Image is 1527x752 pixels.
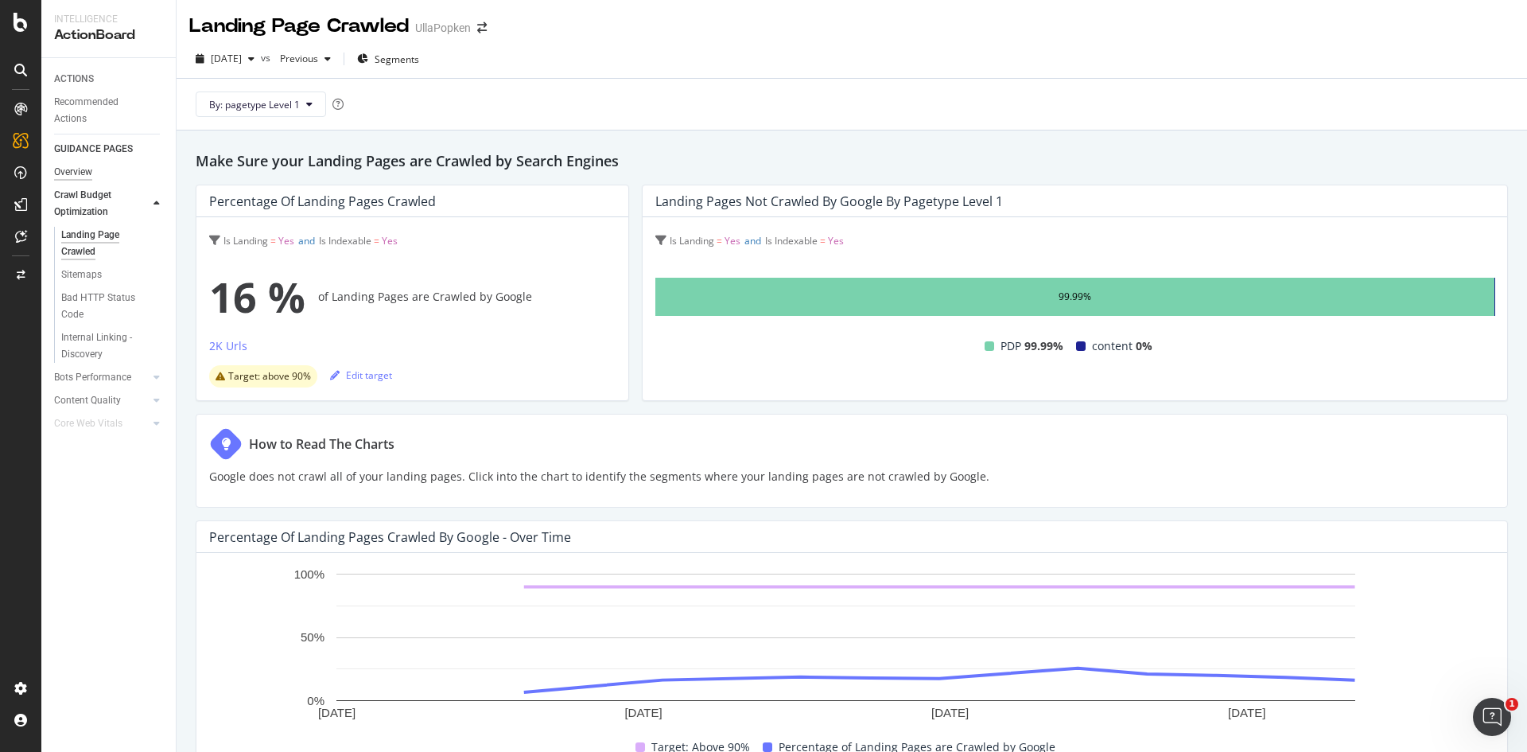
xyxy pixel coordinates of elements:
[374,234,379,247] span: =
[318,707,356,720] text: [DATE]
[61,267,165,283] a: Sitemaps
[54,13,163,26] div: Intelligence
[717,234,722,247] span: =
[209,529,571,545] div: Percentage of Landing Pages Crawled by Google - Over Time
[1092,337,1133,356] span: content
[54,187,137,220] div: Crawl Budget Optimization
[744,234,761,247] span: and
[298,234,315,247] span: and
[274,52,318,65] span: Previous
[1001,337,1021,356] span: PDP
[209,265,616,329] div: of Landing Pages are Crawled by Google
[54,415,122,432] div: Core Web Vitals
[330,362,392,388] button: Edit target
[655,193,1003,209] div: Landing Pages not Crawled by Google by pagetype Level 1
[196,150,1508,172] h2: Make Sure your Landing Pages are Crawled by Search Engines
[54,392,121,409] div: Content Quality
[1024,337,1063,356] span: 99.99%
[228,372,311,381] span: Target: above 90%
[54,415,149,432] a: Core Web Vitals
[209,98,300,111] span: By: pagetype Level 1
[330,368,392,382] div: Edit target
[54,164,165,181] a: Overview
[61,329,152,363] div: Internal Linking - Discovery
[319,234,371,247] span: Is Indexable
[765,234,818,247] span: Is Indexable
[54,369,131,386] div: Bots Performance
[196,92,326,117] button: By: pagetype Level 1
[249,434,394,454] div: How to Read The Charts
[209,338,247,354] div: 2K Urls
[54,392,149,409] a: Content Quality
[1136,337,1152,356] span: 0%
[209,337,247,362] button: 2K Urls
[61,329,165,363] a: Internal Linking - Discovery
[307,694,324,707] text: 0%
[189,46,261,72] button: [DATE]
[54,141,133,158] div: GUIDANCE PAGES
[61,290,150,323] div: Bad HTTP Status Code
[261,51,274,64] span: vs
[670,234,714,247] span: Is Landing
[1059,287,1091,306] div: 99.99%
[54,94,165,127] a: Recommended Actions
[211,52,242,65] span: 2025 Oct. 12th
[209,365,317,388] div: warning label
[278,234,294,247] span: Yes
[415,20,471,36] div: UllaPopken
[61,267,102,283] div: Sitemaps
[301,631,324,645] text: 50%
[931,707,969,720] text: [DATE]
[54,141,165,158] a: GUIDANCE PAGES
[351,46,425,72] button: Segments
[624,707,662,720] text: [DATE]
[725,234,740,247] span: Yes
[54,26,163,45] div: ActionBoard
[61,290,165,323] a: Bad HTTP Status Code
[477,22,487,33] div: arrow-right-arrow-left
[294,567,324,581] text: 100%
[375,53,419,66] span: Segments
[1473,698,1511,736] iframe: Intercom live chat
[1228,707,1265,720] text: [DATE]
[382,234,398,247] span: Yes
[828,234,844,247] span: Yes
[54,94,150,127] div: Recommended Actions
[54,369,149,386] a: Bots Performance
[54,71,165,88] a: ACTIONS
[209,566,1482,725] svg: A chart.
[274,46,337,72] button: Previous
[209,265,305,329] span: 16 %
[189,13,409,40] div: Landing Page Crawled
[1506,698,1518,711] span: 1
[209,193,436,209] div: Percentage of Landing Pages Crawled
[820,234,826,247] span: =
[54,71,94,88] div: ACTIONS
[61,227,150,260] div: Landing Page Crawled
[270,234,276,247] span: =
[223,234,268,247] span: Is Landing
[209,467,989,486] p: Google does not crawl all of your landing pages. Click into the chart to identify the segments wh...
[54,164,92,181] div: Overview
[61,227,165,260] a: Landing Page Crawled
[54,187,149,220] a: Crawl Budget Optimization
